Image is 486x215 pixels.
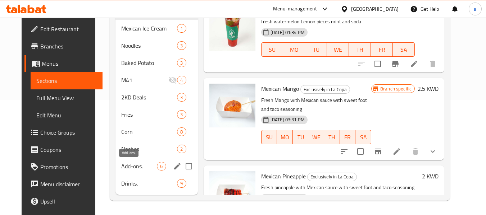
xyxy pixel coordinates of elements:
[261,17,415,26] p: fresh watermelon Lemon pieces mint and soda
[121,24,177,33] div: Mexican Ice Cream
[293,130,309,144] button: TU
[261,96,371,114] p: Fresh Mango with Mexican sauce with sweet foot and taco seasoning
[387,55,404,73] button: Branch-specific-item
[40,25,97,33] span: Edit Restaurant
[209,84,255,130] img: Mexican Mango
[177,41,186,50] div: items
[311,132,321,142] span: WE
[177,25,186,32] span: 1
[407,143,424,160] button: delete
[177,110,186,119] div: items
[177,59,186,67] div: items
[353,144,368,159] span: Select to update
[177,146,186,153] span: 2
[115,106,198,123] div: Fries3
[261,42,283,57] button: SU
[121,179,177,188] span: Drinks.
[371,42,393,57] button: FR
[121,145,177,153] span: Nachos
[42,59,97,68] span: Menus
[177,77,186,84] span: 4
[268,29,308,36] span: [DATE] 01:34 PM
[115,89,198,106] div: 2KD Deals3
[261,83,299,94] span: Mexican Mango
[36,76,97,85] span: Sections
[424,55,441,73] button: delete
[40,128,97,137] span: Choice Groups
[286,45,302,55] span: MO
[177,111,186,118] span: 3
[277,130,293,144] button: MO
[115,158,198,175] div: Add-ons.6edit
[40,42,97,51] span: Branches
[121,110,177,119] span: Fries
[261,171,306,182] span: Mexican Pineapple
[24,141,103,158] a: Coupons
[157,163,165,170] span: 6
[374,45,390,55] span: FR
[121,41,177,50] span: Noodles
[305,42,327,57] button: TU
[410,60,418,68] a: Edit menu item
[115,175,198,192] div: Drinks.9
[327,132,337,142] span: TH
[428,147,437,156] svg: Show Choices
[209,5,255,51] img: Oraly Juice
[177,127,186,136] div: items
[377,85,414,92] span: Branch specific
[261,130,277,144] button: SU
[300,85,350,94] div: Exclusively in La Copa
[330,45,346,55] span: WE
[418,84,439,94] h6: 2.5 KWD
[177,24,186,33] div: items
[327,42,349,57] button: WE
[301,85,350,94] span: Exclusively in La Copa
[424,143,441,160] button: show more
[24,124,103,141] a: Choice Groups
[121,127,177,136] span: Corn
[392,147,401,156] a: Edit menu item
[115,54,198,71] div: Baked Potato3
[393,42,415,57] button: SA
[352,45,368,55] span: TH
[283,42,305,57] button: MO
[474,5,476,13] span: a
[268,116,308,123] span: [DATE] 03:31 PM
[168,76,177,84] svg: Inactive section
[307,173,357,181] div: Exclusively in La Copa
[324,130,340,144] button: TH
[115,37,198,54] div: Noodles3
[177,60,186,66] span: 3
[264,132,274,142] span: SU
[177,179,186,188] div: items
[40,180,97,188] span: Menu disclaimer
[31,107,103,124] a: Edit Menu
[177,94,186,101] span: 3
[24,193,103,210] a: Upsell
[177,93,186,102] div: items
[24,158,103,176] a: Promotions
[177,128,186,135] span: 8
[422,171,439,181] h6: 2 KWD
[336,143,353,160] button: sort-choices
[172,161,183,172] button: edit
[177,145,186,153] div: items
[121,93,177,102] span: 2KD Deals
[369,143,387,160] button: Branch-specific-item
[355,130,371,144] button: SA
[177,180,186,187] span: 9
[115,20,198,37] div: Mexican Ice Cream1
[343,132,353,142] span: FR
[358,132,368,142] span: SA
[121,76,168,84] span: M41
[264,45,281,55] span: SU
[280,132,290,142] span: MO
[396,45,412,55] span: SA
[273,5,317,13] div: Menu-management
